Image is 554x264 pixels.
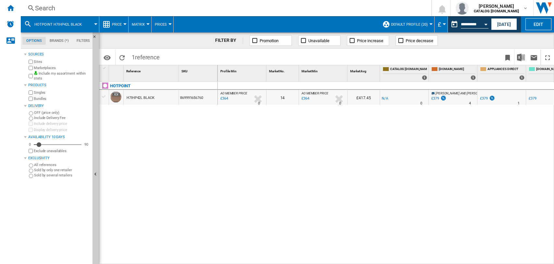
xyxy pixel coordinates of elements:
[471,75,476,80] div: 1 offers sold by AMAZON.CO.UK
[83,142,90,147] div: 90
[474,3,519,9] span: [PERSON_NAME]
[250,35,292,46] button: Promotion
[112,16,125,32] button: Price
[438,21,441,28] span: £
[125,65,179,75] div: Sort None
[268,65,299,75] div: Market No. Sort None
[6,20,14,28] img: alerts-logo.svg
[34,90,90,95] label: Singles
[519,75,524,80] div: 1 offers sold by APPLIANCES DIRECT
[391,22,428,27] span: Default profile (20)
[129,50,163,63] span: 1
[27,142,32,147] div: 0
[34,168,90,173] label: Sold by only one retailer
[34,96,90,101] label: Bundles
[487,67,524,72] span: APPLIANCES DIRECT
[73,37,94,45] md-tab-item: Filters
[34,127,90,132] label: Display delivery price
[24,16,96,32] div: HOTPOINT H7IHP42L BLACK
[29,90,33,95] input: Singles
[180,65,217,75] div: Sort None
[541,50,554,65] button: Maximize
[420,100,422,107] div: Delivery Time : 0 day
[220,91,247,95] span: AO MEMBER PRICE
[29,122,33,126] input: Include delivery price
[29,97,33,101] input: Bundles
[28,103,90,109] div: Delivery
[396,35,438,46] button: Price decrease
[514,50,527,65] button: Download in Excel
[29,60,33,64] input: Sites
[390,67,427,72] span: CATALOG [DOMAIN_NAME]
[29,163,33,168] input: All references
[29,128,33,132] input: Display delivery price
[517,54,525,61] img: excel-24x24.png
[29,149,33,153] input: Display delivery price
[127,90,154,105] div: H7IHP42L BLACK
[179,90,217,105] div: 869991656760
[349,65,380,75] div: Sort None
[518,100,520,107] div: Delivery Time : 1 day
[29,169,33,173] input: Sold by only one retailer
[456,2,469,15] img: profile.jpg
[528,95,536,102] div: £379
[435,16,448,32] md-menu: Currency
[479,65,526,81] div: APPLIANCES DIRECT 1 offers sold by APPLIANCES DIRECT
[269,69,285,73] span: Market No.
[34,71,90,81] label: Include my assortment within stats
[529,96,536,101] div: £379
[300,65,347,75] div: Sort None
[301,95,309,102] div: Last updated : Friday, 29 August 2025 06:12
[431,96,439,101] div: £379
[308,38,329,43] span: Unavailable
[348,90,380,105] div: £417.45
[46,37,73,45] md-tab-item: Brands (*)
[219,65,266,75] div: Sort None
[430,65,477,81] div: [DOMAIN_NAME] 1 offers sold by AMAZON.CO.UK
[219,65,266,75] div: Profile Min Sort None
[525,18,551,30] button: Edit
[382,16,431,32] div: Default profile (20)
[298,35,340,46] button: Unavailable
[438,16,444,32] button: £
[220,69,237,73] span: Profile Min
[35,4,414,13] div: Search
[439,67,476,72] span: [DOMAIN_NAME]
[155,16,170,32] button: Prices
[480,96,488,101] div: £379
[132,22,145,27] span: Matrix
[469,100,471,107] div: Delivery Time : 4 days
[135,54,160,61] span: reference
[382,95,388,102] div: N/A
[29,116,33,121] input: Include Delivery Fee
[501,50,514,65] button: Bookmark this report
[28,83,90,88] div: Products
[527,50,540,65] button: Send this report by email
[34,162,90,167] label: All references
[215,37,243,44] div: FILTER BY
[29,72,33,80] input: Include my assortment within stats
[339,100,341,107] div: Delivery Time : 0 day
[268,65,299,75] div: Sort None
[132,16,148,32] button: Matrix
[116,50,129,65] button: Reload
[219,95,228,102] div: Last updated : Friday, 29 August 2025 06:12
[180,65,217,75] div: SKU Sort None
[440,95,447,101] img: promotionV3.png
[34,16,88,32] button: HOTPOINT H7IHP42L BLACK
[436,91,491,95] span: [PERSON_NAME] AND [PERSON_NAME]
[422,75,427,80] div: 1 offers sold by CATALOG BEKO.UK
[92,32,100,44] button: Hide
[34,22,82,27] span: HOTPOINT H7IHP42L BLACK
[406,38,433,43] span: Price decrease
[34,59,90,64] label: Sites
[381,65,428,81] div: CATALOG [DOMAIN_NAME] 1 offers sold by CATALOG BEKO.UK
[347,35,389,46] button: Price increase
[110,65,123,75] div: Sort None
[29,111,33,115] input: OFF (price only)
[302,91,328,95] span: AO MEMBER PRICE
[29,174,33,178] input: Sold by several retailers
